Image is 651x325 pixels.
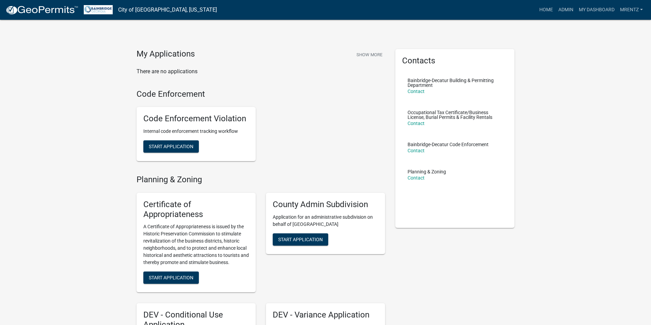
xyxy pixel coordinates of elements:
span: Start Application [149,275,193,280]
h5: DEV - Variance Application [273,310,378,320]
p: There are no applications [137,67,385,76]
p: Planning & Zoning [408,169,446,174]
h4: Planning & Zoning [137,175,385,185]
a: Home [537,3,556,16]
span: Start Application [149,144,193,149]
h5: Certificate of Appropriateness [143,200,249,219]
h5: Code Enforcement Violation [143,114,249,124]
p: Internal code enforcement tracking workflow [143,128,249,135]
h4: My Applications [137,49,195,59]
h5: Contacts [402,56,508,66]
p: Bainbridge-Decatur Building & Permitting Department [408,78,502,88]
button: Start Application [273,233,328,246]
p: Application for an administrative subdivision on behalf of [GEOGRAPHIC_DATA] [273,214,378,228]
h4: Code Enforcement [137,89,385,99]
img: City of Bainbridge, Georgia [84,5,113,14]
button: Start Application [143,272,199,284]
p: Occupational Tax Certificate/Business License, Burial Permits & Facility Rentals [408,110,502,120]
a: Contact [408,148,425,153]
a: Mrentz [617,3,646,16]
a: Contact [408,175,425,181]
p: A Certificate of Appropriateness is issued by the Historic Preservation Commission to stimulate r... [143,223,249,266]
button: Start Application [143,140,199,153]
a: Admin [556,3,576,16]
button: Show More [354,49,385,60]
p: Bainbridge-Decatur Code Enforcement [408,142,489,147]
a: Contact [408,89,425,94]
a: My Dashboard [576,3,617,16]
a: Contact [408,121,425,126]
span: Start Application [278,236,323,242]
h5: County Admin Subdivision [273,200,378,210]
a: City of [GEOGRAPHIC_DATA], [US_STATE] [118,4,217,16]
